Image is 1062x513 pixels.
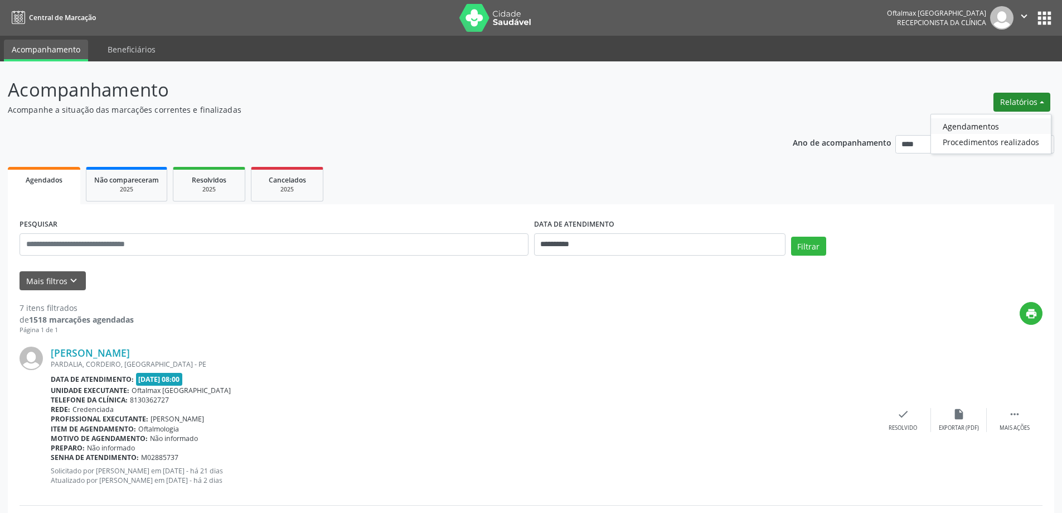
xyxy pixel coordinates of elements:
[29,314,134,325] strong: 1518 marcações agendadas
[931,134,1051,150] a: Procedimentos realizados
[51,443,85,453] b: Preparo:
[1020,302,1042,325] button: print
[897,18,986,27] span: Recepcionista da clínica
[887,8,986,18] div: Oftalmax [GEOGRAPHIC_DATA]
[151,414,204,424] span: [PERSON_NAME]
[931,118,1051,134] a: Agendamentos
[930,114,1051,154] ul: Relatórios
[897,408,909,420] i: check
[953,408,965,420] i: insert_drive_file
[8,8,96,27] a: Central de Marcação
[990,6,1013,30] img: img
[94,185,159,194] div: 2025
[259,185,315,194] div: 2025
[51,347,130,359] a: [PERSON_NAME]
[1035,8,1054,28] button: apps
[51,359,875,369] div: PARDALIA, CORDEIRO, [GEOGRAPHIC_DATA] - PE
[51,424,136,434] b: Item de agendamento:
[1000,424,1030,432] div: Mais ações
[1013,6,1035,30] button: 
[130,395,169,405] span: 8130362727
[20,271,86,291] button: Mais filtroskeyboard_arrow_down
[51,466,875,485] p: Solicitado por [PERSON_NAME] em [DATE] - há 21 dias Atualizado por [PERSON_NAME] em [DATE] - há 2...
[791,237,826,256] button: Filtrar
[51,434,148,443] b: Motivo de agendamento:
[51,395,128,405] b: Telefone da clínica:
[138,424,179,434] span: Oftalmologia
[8,76,740,104] p: Acompanhamento
[181,185,237,194] div: 2025
[534,216,614,233] label: DATA DE ATENDIMENTO
[51,405,70,414] b: Rede:
[1008,408,1021,420] i: 
[94,175,159,185] span: Não compareceram
[87,443,135,453] span: Não informado
[136,373,183,386] span: [DATE] 08:00
[1025,308,1037,320] i: print
[20,314,134,325] div: de
[192,175,226,185] span: Resolvidos
[26,175,62,185] span: Agendados
[67,275,80,287] i: keyboard_arrow_down
[20,216,57,233] label: PESQUISAR
[141,453,178,462] span: M02885737
[993,93,1050,112] button: Relatórios
[51,375,134,384] b: Data de atendimento:
[793,135,891,149] p: Ano de acompanhamento
[20,325,134,335] div: Página 1 de 1
[29,13,96,22] span: Central de Marcação
[100,40,163,59] a: Beneficiários
[51,386,129,395] b: Unidade executante:
[72,405,114,414] span: Credenciada
[269,175,306,185] span: Cancelados
[889,424,917,432] div: Resolvido
[8,104,740,116] p: Acompanhe a situação das marcações correntes e finalizadas
[150,434,198,443] span: Não informado
[51,414,148,424] b: Profissional executante:
[132,386,231,395] span: Oftalmax [GEOGRAPHIC_DATA]
[20,347,43,370] img: img
[51,453,139,462] b: Senha de atendimento:
[1018,10,1030,22] i: 
[4,40,88,61] a: Acompanhamento
[939,424,979,432] div: Exportar (PDF)
[20,302,134,314] div: 7 itens filtrados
